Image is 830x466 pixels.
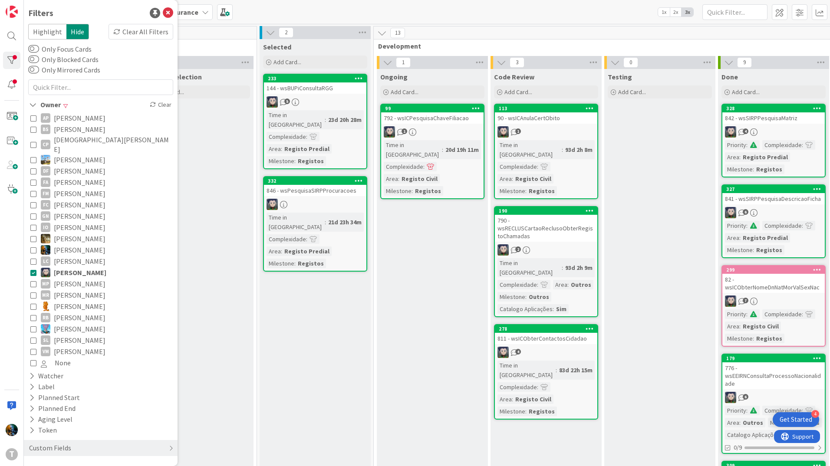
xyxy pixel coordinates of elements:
[30,177,171,188] button: FA [PERSON_NAME]
[264,199,366,210] div: LS
[725,334,753,343] div: Milestone
[264,185,366,196] div: 846 - wsPesquisaSIRPProcuracoes
[557,365,595,375] div: 83d 22h 15m
[618,88,646,96] span: Add Card...
[54,301,105,312] span: [PERSON_NAME]
[282,144,332,154] div: Registo Predial
[282,246,332,256] div: Registo Predial
[743,209,748,215] span: 6
[54,346,105,357] span: [PERSON_NAME]
[725,221,746,230] div: Priority
[41,268,50,277] img: LS
[442,145,443,154] span: :
[741,322,781,331] div: Registo Civil
[264,75,366,82] div: 233
[28,371,64,381] div: Watcher
[525,292,527,302] span: :
[264,177,366,185] div: 332
[497,162,537,171] div: Complexidade
[41,155,50,164] img: DG
[412,186,413,196] span: :
[773,412,819,427] div: Open Get Started checklist, remaining modules: 4
[726,267,825,273] div: 299
[413,186,443,196] div: Registos
[273,58,301,66] span: Add Card...
[525,407,527,416] span: :
[746,406,748,415] span: :
[563,263,595,272] div: 93d 2h 9m
[515,246,521,252] span: 2
[54,323,105,335] span: [PERSON_NAME]
[725,322,739,331] div: Area
[497,347,509,358] img: LS
[54,244,105,256] span: [PERSON_NAME]
[30,335,171,346] button: SL [PERSON_NAME]
[722,126,825,138] div: LS
[497,304,553,314] div: Catalogo Aplicações
[54,267,106,278] span: [PERSON_NAME]
[762,309,802,319] div: Complexidade
[381,105,484,124] div: 99792 - wsICPesquisaChaveFiliacao
[54,177,105,188] span: [PERSON_NAME]
[499,326,597,332] div: 278
[682,8,693,16] span: 3x
[54,335,105,346] span: [PERSON_NAME]
[28,7,53,20] div: Filters
[263,176,367,272] a: 332846 - wsPesquisaSIRPProcuracoesLSTime in [GEOGRAPHIC_DATA]:21d 23h 34mComplexidade:Area:Regist...
[495,215,597,242] div: 790 - wsRECLUSCartaoReclusoObterRegistoChamadas
[608,72,632,81] span: Testing
[264,96,366,108] div: LS
[726,186,825,192] div: 327
[284,98,290,104] span: 5
[746,140,748,150] span: :
[495,126,597,138] div: LS
[296,259,326,268] div: Registos
[402,128,407,134] span: 1
[495,325,597,344] div: 278811 - wsICObterContactosCidadao
[41,256,50,266] div: LC
[762,406,802,415] div: Complexidade
[325,115,326,125] span: :
[54,210,105,222] span: [PERSON_NAME]
[725,406,746,415] div: Priority
[28,44,92,54] label: Only Focus Cards
[28,414,73,425] div: Aging Level
[54,312,105,323] span: [PERSON_NAME]
[762,140,802,150] div: Complexidade
[6,424,18,436] img: JC
[54,233,105,244] span: [PERSON_NAME]
[725,140,746,150] div: Priority
[267,259,294,268] div: Milestone
[721,265,826,347] a: 29982 - wsICObterNomeDnNatMorValSexNacLSPriority:Complexidade:Area:Registo CivilMilestone:Registos
[725,418,739,427] div: Area
[623,57,638,68] span: 0
[30,323,171,335] button: SF [PERSON_NAME]
[267,246,281,256] div: Area
[741,152,790,162] div: Registo Predial
[267,213,325,232] div: Time in [GEOGRAPHIC_DATA]
[30,267,171,278] button: LS [PERSON_NAME]
[279,27,293,38] span: 2
[725,152,739,162] div: Area
[553,304,554,314] span: :
[513,394,553,404] div: Registo Civil
[562,263,563,272] span: :
[497,280,537,289] div: Complexidade
[380,72,408,81] span: Ongoing
[306,132,307,141] span: :
[28,79,173,95] input: Quick Filter...
[754,334,784,343] div: Registos
[41,125,50,134] div: BS
[562,145,563,154] span: :
[325,217,326,227] span: :
[802,140,803,150] span: :
[18,1,40,12] span: Support
[28,24,66,39] span: Highlight
[264,177,366,196] div: 332846 - wsPesquisaSIRPProcuracoes
[722,105,825,112] div: 328
[30,289,171,301] button: MR [PERSON_NAME]
[28,55,39,64] button: Only Blocked Cards
[497,292,525,302] div: Milestone
[722,112,825,124] div: 842 - wsSIRPPesquisaMatriz
[495,244,597,256] div: LS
